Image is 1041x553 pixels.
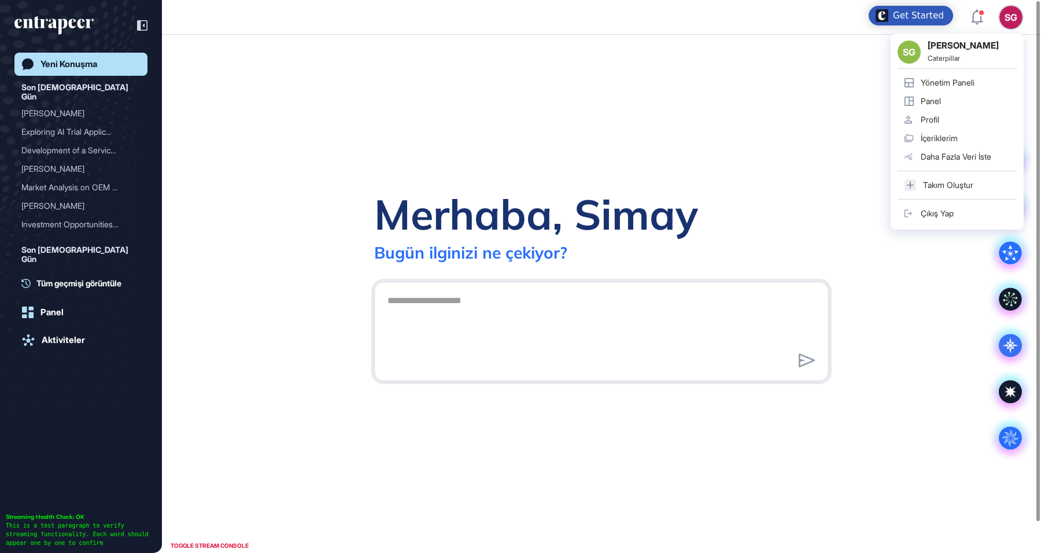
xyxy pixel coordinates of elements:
[21,215,141,234] div: Investment Opportunities in Start-Ups and OEM Manufacturing Trends in the Energy Industry
[999,6,1022,29] button: SG
[21,160,131,178] div: [PERSON_NAME]
[40,59,97,69] div: Yeni Konuşma
[40,307,64,318] div: Panel
[42,335,85,345] div: Aktiviteler
[21,197,141,215] div: Reese
[21,123,141,141] div: Exploring AI Trial Applications and Innovations
[21,141,131,160] div: Development of a Service ...
[14,53,147,76] a: Yeni Konuşma
[21,123,131,141] div: Exploring AI Trial Applic...
[893,10,944,21] div: Get Started
[21,215,131,234] div: Investment Opportunities ...
[21,104,141,123] div: Reese
[21,277,147,289] a: Tüm geçmişi görüntüle
[21,160,141,178] div: Reese
[869,6,953,25] div: Open Get Started checklist
[14,16,94,35] div: entrapeer-logo
[21,243,141,267] div: Son [DEMOGRAPHIC_DATA] Gün
[21,197,131,215] div: [PERSON_NAME]
[36,277,121,289] span: Tüm geçmişi görüntüle
[21,178,131,197] div: Market Analysis on OEM So...
[14,329,147,352] a: Aktiviteler
[876,9,888,22] img: launcher-image-alternative-text
[168,539,252,553] div: TOGGLE STREAM CONSOLE
[21,104,131,123] div: [PERSON_NAME]
[21,141,141,160] div: Development of a Service Level Management Model for Consulting
[21,267,141,285] div: Talk to Reese
[374,242,567,263] div: Bugün ilginizi ne çekiyor?
[374,188,698,240] div: Merhaba, Simay
[21,267,131,285] div: Talk to [PERSON_NAME]
[21,80,141,104] div: Son [DEMOGRAPHIC_DATA] Gün
[21,178,141,197] div: Market Analysis on OEM Solutions in Mining
[14,301,147,324] a: Panel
